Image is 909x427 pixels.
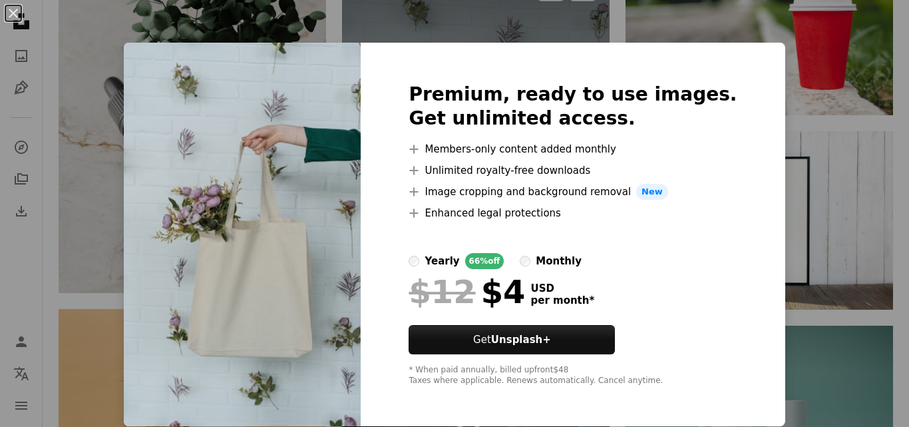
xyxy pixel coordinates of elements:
h2: Premium, ready to use images. Get unlimited access. [409,83,737,131]
span: New [636,184,668,200]
span: per month * [530,294,594,306]
img: premium_photo-1681415081017-2d7cbc1592c9 [124,43,361,426]
li: Members-only content added monthly [409,141,737,157]
strong: Unsplash+ [491,334,551,346]
li: Enhanced legal protections [409,205,737,221]
div: yearly [425,253,459,269]
div: 66% off [465,253,504,269]
div: $4 [409,274,525,309]
li: Image cropping and background removal [409,184,737,200]
span: $12 [409,274,475,309]
button: GetUnsplash+ [409,325,615,354]
li: Unlimited royalty-free downloads [409,163,737,179]
div: * When paid annually, billed upfront $48 Taxes where applicable. Renews automatically. Cancel any... [409,365,737,386]
span: USD [530,282,594,294]
input: monthly [520,256,530,266]
div: monthly [536,253,582,269]
input: yearly66%off [409,256,419,266]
